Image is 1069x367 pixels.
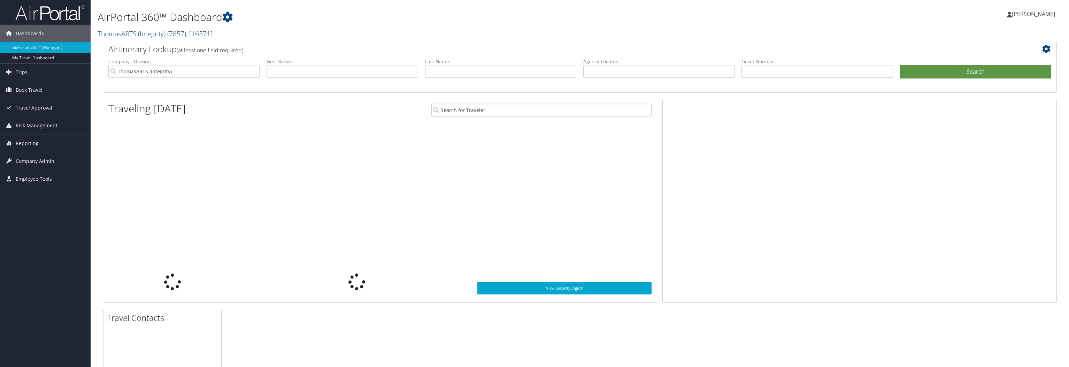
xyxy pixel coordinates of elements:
[16,99,52,117] span: Travel Approval
[16,152,54,170] span: Company Admin
[267,58,418,65] label: First Name:
[16,117,57,134] span: Risk Management
[177,46,243,54] span: (at least one field required)
[16,63,28,81] span: Trips
[16,170,52,188] span: Employee Tools
[186,29,213,38] span: , [ 16571 ]
[108,101,186,116] h1: Traveling [DATE]
[1012,10,1055,18] span: [PERSON_NAME]
[16,25,44,42] span: Dashboards
[900,65,1051,79] button: Search
[477,282,652,294] a: View SecurityLogic®
[98,10,740,24] h1: AirPortal 360™ Dashboard
[108,43,972,55] h2: Airtinerary Lookup
[15,5,85,21] img: airportal-logo.png
[16,81,43,99] span: Book Travel
[425,58,576,65] label: Last Name:
[107,312,221,324] h2: Travel Contacts
[1007,3,1062,24] a: [PERSON_NAME]
[16,135,39,152] span: Reporting
[167,29,186,38] span: ( 7857 )
[98,29,213,38] a: ThomasARTS (Integrity)
[741,58,893,65] label: Ticket Number:
[108,58,260,65] label: Company - Division:
[583,58,735,65] label: Agency Locator:
[431,104,652,117] input: Search for Traveler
